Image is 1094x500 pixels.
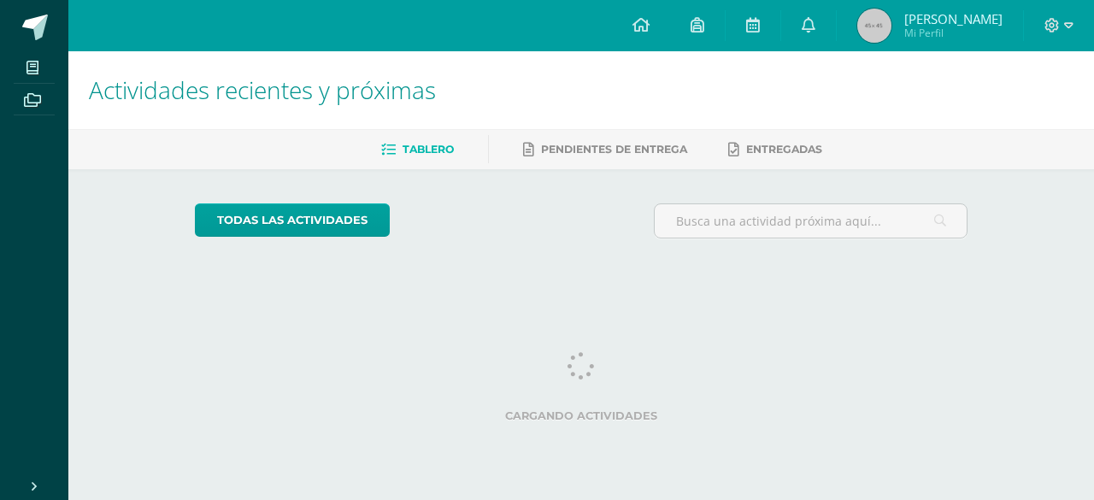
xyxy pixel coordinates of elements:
input: Busca una actividad próxima aquí... [655,204,968,238]
a: Tablero [381,136,454,163]
span: Entregadas [746,143,822,156]
a: todas las Actividades [195,203,390,237]
span: [PERSON_NAME] [904,10,1003,27]
span: Pendientes de entrega [541,143,687,156]
img: 45x45 [857,9,891,43]
span: Mi Perfil [904,26,1003,40]
span: Tablero [403,143,454,156]
label: Cargando actividades [195,409,968,422]
a: Pendientes de entrega [523,136,687,163]
span: Actividades recientes y próximas [89,74,436,106]
a: Entregadas [728,136,822,163]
